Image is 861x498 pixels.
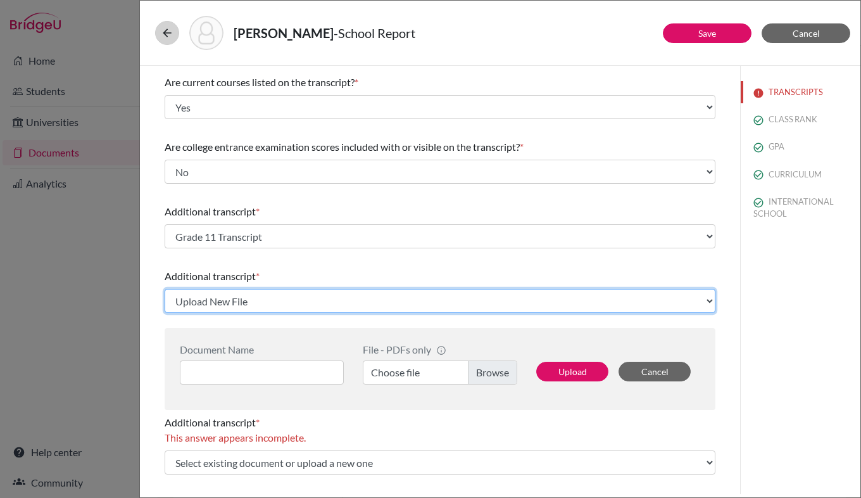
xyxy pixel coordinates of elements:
button: GPA [741,136,860,158]
label: Choose file [363,361,517,385]
img: check_circle_outline-e4d4ac0f8e9136db5ab2.svg [753,143,764,153]
span: Are current courses listed on the transcript? [165,76,355,88]
img: check_circle_outline-e4d4ac0f8e9136db5ab2.svg [753,198,764,208]
span: Additional transcript [165,416,256,428]
button: INTERNATIONAL SCHOOL [741,191,860,225]
strong: [PERSON_NAME] [234,25,334,41]
button: CLASS RANK [741,108,860,131]
img: check_circle_outline-e4d4ac0f8e9136db5ab2.svg [753,170,764,180]
span: info [436,345,446,355]
button: Upload [536,362,608,381]
img: check_circle_outline-e4d4ac0f8e9136db5ab2.svg [753,115,764,125]
span: Additional transcript [165,205,256,217]
button: CURRICULUM [741,163,860,186]
div: File - PDFs only [363,343,517,355]
button: Cancel [619,362,691,381]
div: Document Name [180,343,344,355]
span: This answer appears incomplete. [165,431,306,444]
span: Additional transcript [165,270,256,282]
span: - School Report [334,25,415,41]
button: TRANSCRIPTS [741,81,860,103]
span: Are college entrance examination scores included with or visible on the transcript? [165,141,520,153]
img: error-544570611efd0a2d1de9.svg [753,88,764,98]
